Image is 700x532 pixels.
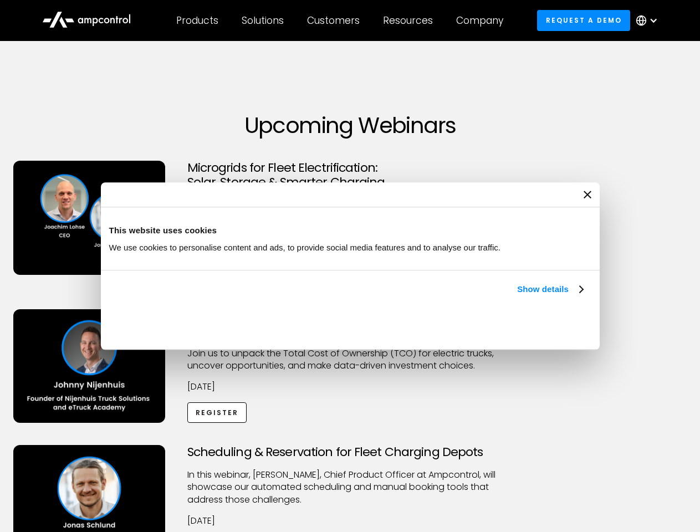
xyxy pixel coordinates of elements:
[537,10,630,30] a: Request a demo
[176,14,218,27] div: Products
[13,112,687,139] h1: Upcoming Webinars
[242,14,284,27] div: Solutions
[187,161,513,190] h3: Microgrids for Fleet Electrification: Solar, Storage & Smarter Charging
[187,381,513,393] p: [DATE]
[456,14,503,27] div: Company
[383,14,433,27] div: Resources
[187,402,247,423] a: Register
[307,14,360,27] div: Customers
[187,469,513,506] p: ​In this webinar, [PERSON_NAME], Chief Product Officer at Ampcontrol, will showcase our automated...
[187,347,513,372] p: Join us to unpack the Total Cost of Ownership (TCO) for electric trucks, uncover opportunities, a...
[109,224,591,237] div: This website uses cookies
[584,191,591,198] button: Close banner
[187,445,513,459] h3: Scheduling & Reservation for Fleet Charging Depots
[109,243,501,252] span: We use cookies to personalise content and ads, to provide social media features and to analyse ou...
[428,309,587,341] button: Okay
[187,515,513,527] p: [DATE]
[517,283,583,296] a: Show details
